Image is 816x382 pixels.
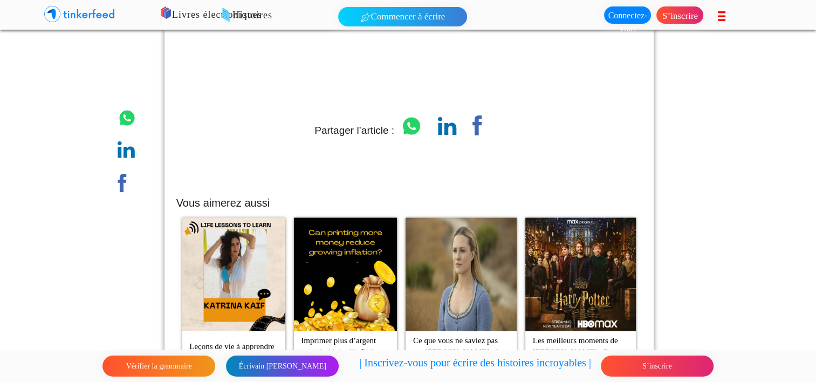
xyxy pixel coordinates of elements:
[186,337,281,367] p: Leçons de vie à apprendre de [PERSON_NAME]
[601,356,714,377] button: S’inscrire
[410,331,512,374] p: Ce que vous ne saviez pas sur [PERSON_NAME] - la Dolores de W de HBO
[226,356,339,377] button: Écrivain [PERSON_NAME]
[406,271,517,376] a: Ce que vous ne saviez pas sur [PERSON_NAME] - la Dolores de W de HBO
[294,271,397,376] a: Imprimer plus d’argent peut-il réduire l’inflation croissante ?
[102,356,215,377] button: Vérifier la grammaire
[371,11,445,22] font: Commencer à écrire
[118,108,136,127] img: whatsapp.png
[298,331,393,374] p: Imprimer plus d’argent peut-il réduire l’inflation croissante ?
[359,354,591,378] p: | Inscrivez-vous pour écrire des histoires incroyables |
[338,7,467,26] button: Commencer à écrire
[656,6,703,24] a: S’inscrire
[604,6,651,24] a: Connectez-vous
[294,217,397,331] img: 3002.png
[176,196,642,209] h5: Vous aimerez aussi
[232,10,272,21] font: Histoires
[530,331,632,374] p: Les meilleurs moments de [PERSON_NAME] : Retour à Poudlard
[406,217,517,331] img: 2934.png
[182,271,285,364] a: Leçons de vie à apprendre de [PERSON_NAME]
[182,217,285,331] img: 3011.png
[525,271,636,376] a: Les meilleurs moments de [PERSON_NAME] : Retour à Poudlard
[525,217,636,331] img: 2830.png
